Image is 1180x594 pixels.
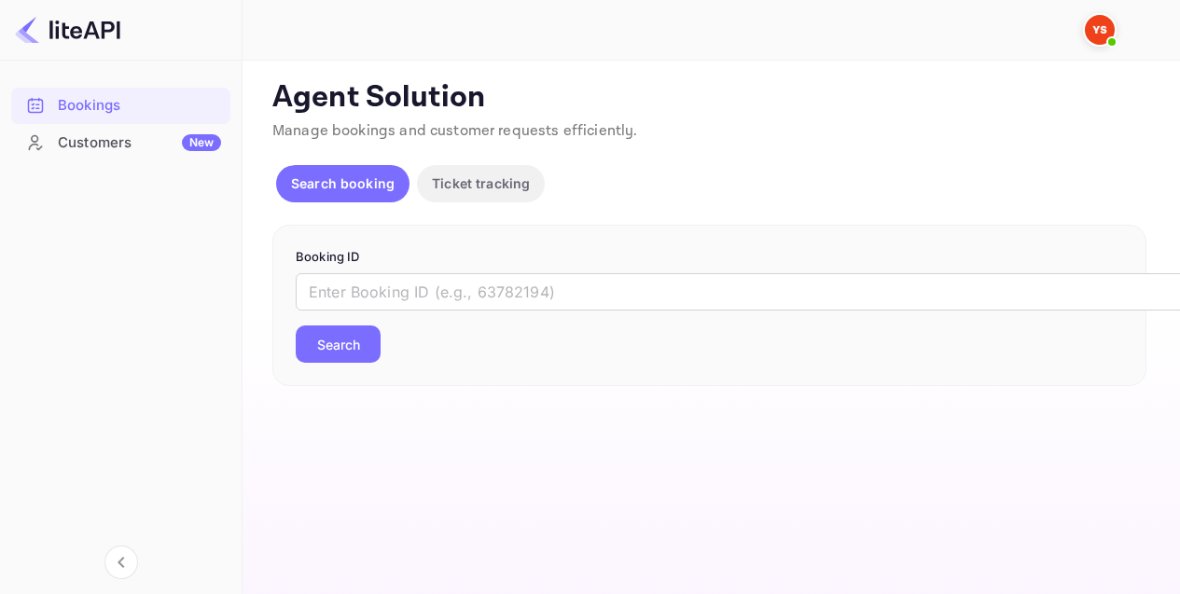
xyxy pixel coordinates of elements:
div: New [182,134,221,151]
p: Ticket tracking [432,173,530,193]
div: Bookings [58,95,221,117]
div: Customers [58,132,221,154]
p: Booking ID [296,248,1123,267]
img: Yandex Support [1085,15,1115,45]
div: CustomersNew [11,125,230,161]
img: LiteAPI logo [15,15,120,45]
p: Agent Solution [272,79,1146,117]
a: CustomersNew [11,125,230,159]
span: Manage bookings and customer requests efficiently. [272,121,638,141]
button: Search [296,325,381,363]
div: Bookings [11,88,230,124]
button: Collapse navigation [104,546,138,579]
p: Search booking [291,173,395,193]
a: Bookings [11,88,230,122]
